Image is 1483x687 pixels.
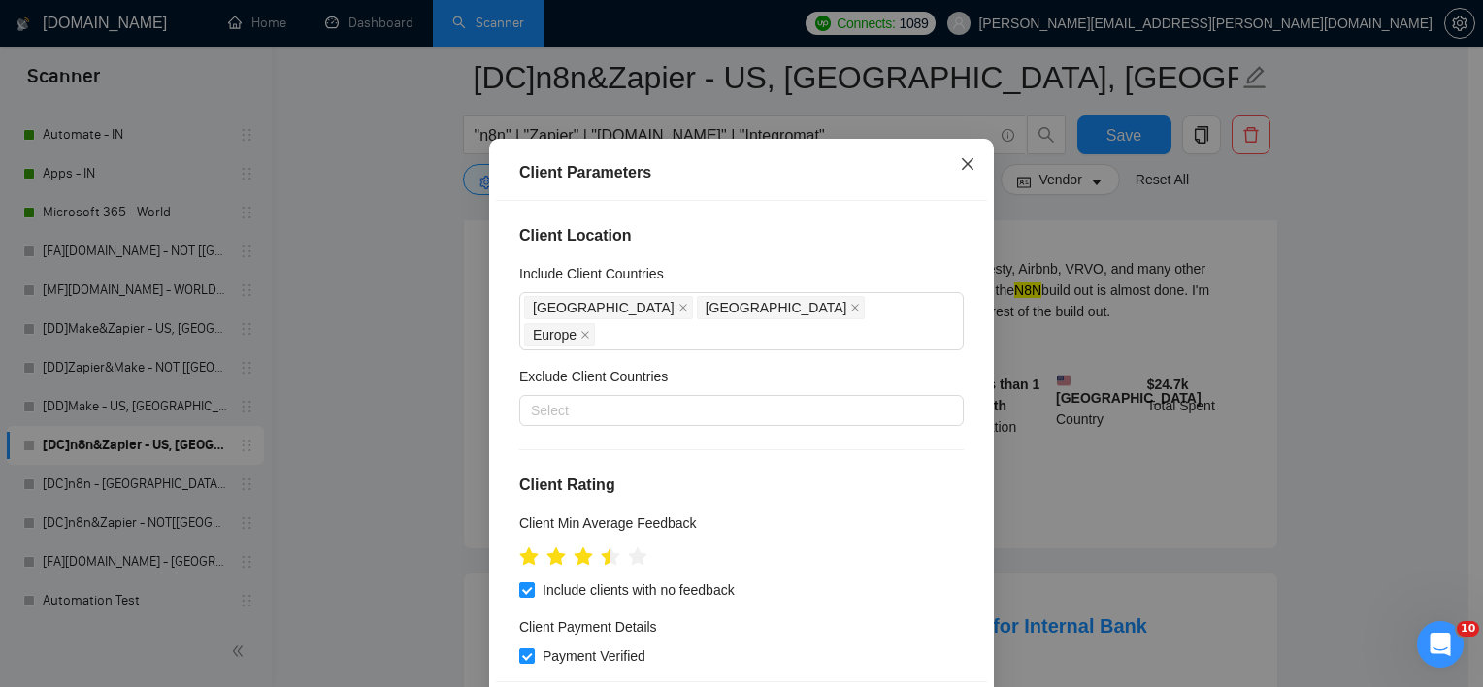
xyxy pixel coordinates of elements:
[519,224,964,247] h4: Client Location
[533,297,675,318] span: [GEOGRAPHIC_DATA]
[601,547,620,567] span: star
[519,512,697,534] h5: Client Min Average Feedback
[628,547,647,567] span: star
[519,474,964,497] h4: Client Rating
[1457,621,1479,637] span: 10
[535,579,742,601] span: Include clients with no feedback
[574,547,593,567] span: star
[519,161,964,184] div: Client Parameters
[960,156,975,172] span: close
[678,303,688,312] span: close
[546,547,566,567] span: star
[524,296,693,319] span: United States
[524,323,595,346] span: Europe
[706,297,847,318] span: [GEOGRAPHIC_DATA]
[697,296,866,319] span: Canada
[535,645,653,667] span: Payment Verified
[519,366,668,387] h5: Exclude Client Countries
[1417,621,1464,668] iframe: Intercom live chat
[533,324,577,345] span: Europe
[519,263,664,284] h5: Include Client Countries
[519,616,657,638] h4: Client Payment Details
[519,547,539,567] span: star
[941,139,994,191] button: Close
[850,303,860,312] span: close
[580,330,590,340] span: close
